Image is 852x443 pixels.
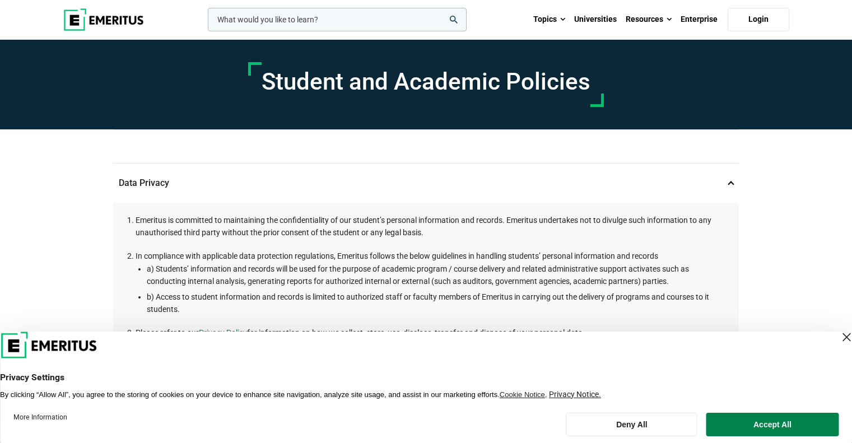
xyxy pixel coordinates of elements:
a: Privacy Policy [199,327,247,339]
p: Data Privacy [113,164,739,203]
li: a) Students’ information and records will be used for the purpose of academic program / course de... [147,263,728,288]
a: Login [728,8,789,31]
h1: Student and Academic Policies [262,68,590,96]
input: woocommerce-product-search-field-0 [208,8,467,31]
li: b) Access to student information and records is limited to authorized staff or faculty members of... [147,291,728,316]
li: Please refer to our for information on how we collect, store, use, disclose, transfer and dispose... [136,327,728,339]
li: In compliance with applicable data protection regulations, Emeritus follows the below guidelines ... [136,250,728,315]
li: Emeritus is committed to maintaining the confidentiality of our student’s personal information an... [136,214,728,239]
